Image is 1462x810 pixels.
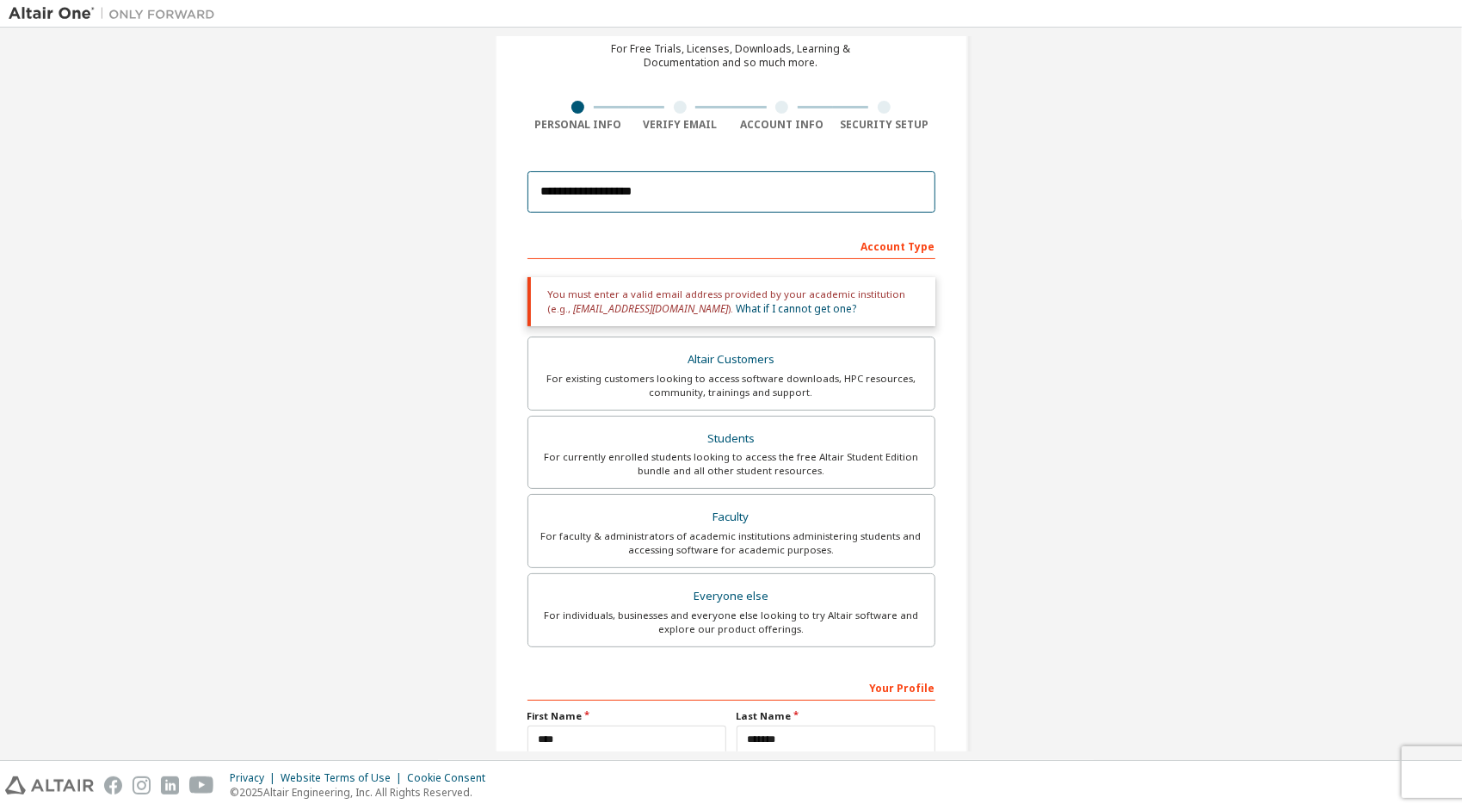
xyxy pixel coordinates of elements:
div: Security Setup [833,118,935,132]
a: What if I cannot get one? [737,301,857,316]
label: Last Name [737,709,935,723]
div: Website Terms of Use [281,771,407,785]
div: For Free Trials, Licenses, Downloads, Learning & Documentation and so much more. [612,42,851,70]
img: youtube.svg [189,776,214,795]
div: Your Profile [527,673,935,701]
div: Students [539,427,924,451]
img: facebook.svg [104,776,122,795]
div: For faculty & administrators of academic institutions administering students and accessing softwa... [539,529,924,557]
img: Altair One [9,5,224,22]
div: Account Info [731,118,834,132]
p: © 2025 Altair Engineering, Inc. All Rights Reserved. [230,785,496,800]
div: Personal Info [527,118,630,132]
div: For existing customers looking to access software downloads, HPC resources, community, trainings ... [539,372,924,399]
div: For currently enrolled students looking to access the free Altair Student Edition bundle and all ... [539,450,924,478]
img: altair_logo.svg [5,776,94,795]
div: Altair Customers [539,348,924,372]
img: linkedin.svg [161,776,179,795]
div: Verify Email [629,118,731,132]
div: Privacy [230,771,281,785]
img: instagram.svg [133,776,151,795]
span: [EMAIL_ADDRESS][DOMAIN_NAME] [574,301,729,316]
div: Everyone else [539,584,924,609]
div: Faculty [539,505,924,529]
div: Account Type [527,232,935,259]
div: For individuals, businesses and everyone else looking to try Altair software and explore our prod... [539,609,924,636]
div: Cookie Consent [407,771,496,785]
div: You must enter a valid email address provided by your academic institution (e.g., ). [527,277,935,326]
label: First Name [527,709,726,723]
